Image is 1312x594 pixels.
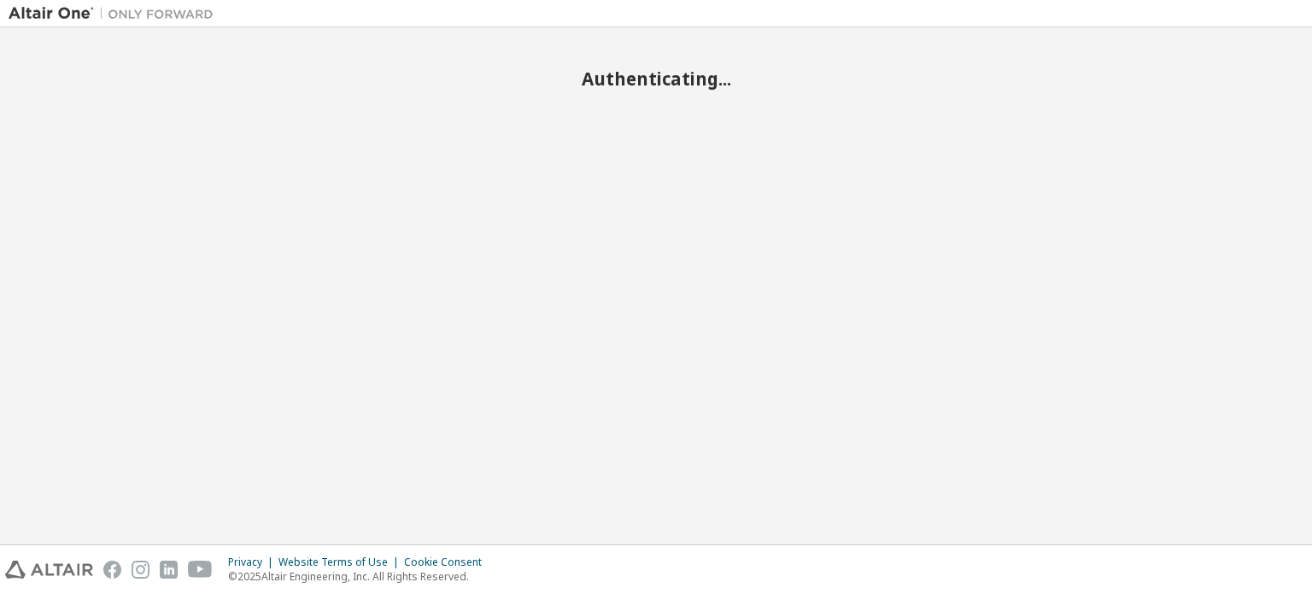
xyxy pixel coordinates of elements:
[228,569,492,584] p: © 2025 Altair Engineering, Inc. All Rights Reserved.
[188,561,213,579] img: youtube.svg
[278,556,404,569] div: Website Terms of Use
[404,556,492,569] div: Cookie Consent
[5,561,93,579] img: altair_logo.svg
[228,556,278,569] div: Privacy
[103,561,121,579] img: facebook.svg
[132,561,149,579] img: instagram.svg
[160,561,178,579] img: linkedin.svg
[9,5,222,22] img: Altair One
[9,68,1303,90] h2: Authenticating...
